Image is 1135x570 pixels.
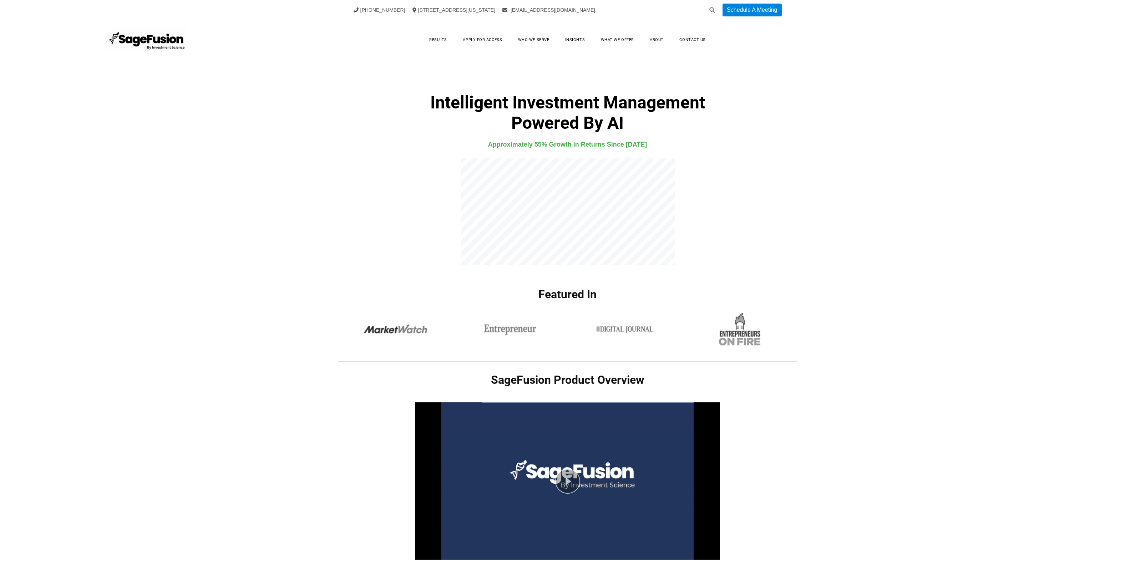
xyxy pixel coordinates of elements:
[361,312,430,347] img: -67ab9bd27d9ef.png
[643,34,671,45] a: About
[558,34,592,45] a: Insights
[422,34,454,45] a: Results
[354,7,405,13] a: [PHONE_NUMBER]
[502,7,595,13] a: [EMAIL_ADDRESS][DOMAIN_NAME]
[338,92,797,133] h1: Intelligent Investment Management
[723,4,781,16] a: Schedule A Meeting
[338,139,797,150] h4: Approximately 55% Growth in Returns Since [DATE]
[338,287,797,312] h1: Featured In
[456,34,509,45] a: Apply for Access
[338,373,797,387] h1: SageFusion Product Overview
[476,312,544,347] img: -67ab9be7b8539.png
[107,27,187,52] img: SageFusion | Intelligent Investment Management
[672,34,713,45] a: Contact Us
[511,113,624,133] b: Powered By AI
[594,34,641,45] a: What We Offer
[412,7,496,13] a: [STREET_ADDRESS][US_STATE]
[511,34,557,45] a: Who We Serve
[708,312,772,347] img: -67ab9bfe99e34.png
[591,312,659,347] img: -67ab9bf163f6b.png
